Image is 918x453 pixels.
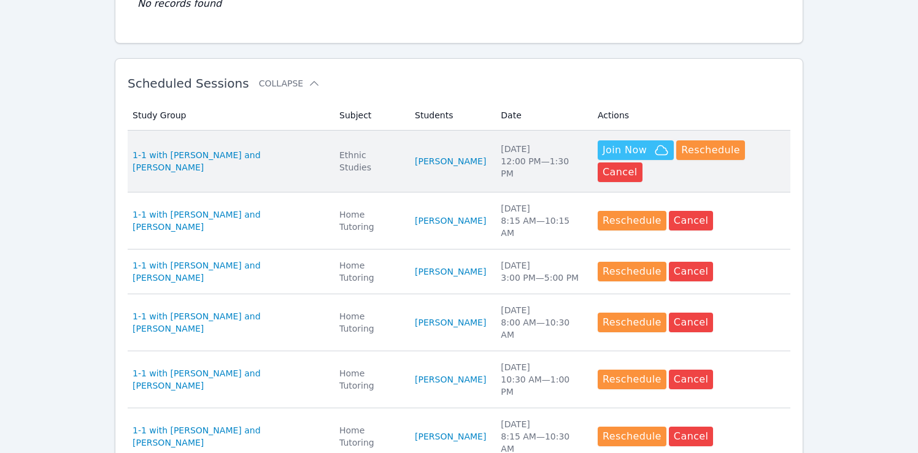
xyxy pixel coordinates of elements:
th: Subject [332,101,407,131]
div: Home Tutoring [339,208,400,233]
button: Cancel [598,162,642,182]
th: Students [407,101,493,131]
tr: 1-1 with [PERSON_NAME] and [PERSON_NAME]Ethnic Studies[PERSON_NAME][DATE]12:00 PM—1:30 PMJoin Now... [128,131,790,192]
tr: 1-1 with [PERSON_NAME] and [PERSON_NAME]Home Tutoring[PERSON_NAME][DATE]8:15 AM—10:15 AMReschedul... [128,192,790,249]
span: Scheduled Sessions [128,76,249,91]
div: Ethnic Studies [339,149,400,173]
button: Reschedule [598,370,666,389]
tr: 1-1 with [PERSON_NAME] and [PERSON_NAME]Home Tutoring[PERSON_NAME][DATE]3:00 PM—5:00 PMReschedule... [128,249,790,294]
div: [DATE] 12:00 PM — 1:30 PM [501,143,583,180]
a: [PERSON_NAME] [415,155,486,167]
th: Study Group [128,101,332,131]
button: Cancel [669,313,714,332]
div: [DATE] 8:00 AM — 10:30 AM [501,304,583,341]
a: 1-1 with [PERSON_NAME] and [PERSON_NAME] [133,259,325,284]
a: [PERSON_NAME] [415,265,486,278]
button: Reschedule [598,211,666,230]
div: [DATE] 8:15 AM — 10:15 AM [501,202,583,239]
a: [PERSON_NAME] [415,373,486,386]
button: Cancel [669,427,714,446]
tr: 1-1 with [PERSON_NAME] and [PERSON_NAME]Home Tutoring[PERSON_NAME][DATE]10:30 AM—1:00 PMReschedul... [128,351,790,408]
a: [PERSON_NAME] [415,430,486,443]
a: 1-1 with [PERSON_NAME] and [PERSON_NAME] [133,149,325,173]
tr: 1-1 with [PERSON_NAME] and [PERSON_NAME]Home Tutoring[PERSON_NAME][DATE]8:00 AM—10:30 AMReschedul... [128,294,790,351]
button: Reschedule [676,140,745,160]
button: Reschedule [598,427,666,446]
a: 1-1 with [PERSON_NAME] and [PERSON_NAME] [133,208,325,233]
a: [PERSON_NAME] [415,215,486,227]
div: Home Tutoring [339,367,400,392]
button: Collapse [259,77,320,89]
a: 1-1 with [PERSON_NAME] and [PERSON_NAME] [133,424,325,449]
a: [PERSON_NAME] [415,316,486,329]
a: 1-1 with [PERSON_NAME] and [PERSON_NAME] [133,310,325,335]
span: Join Now [603,143,647,158]
div: [DATE] 3:00 PM — 5:00 PM [501,259,583,284]
button: Cancel [669,262,714,281]
th: Date [493,101,590,131]
div: Home Tutoring [339,259,400,284]
a: 1-1 with [PERSON_NAME] and [PERSON_NAME] [133,367,325,392]
button: Reschedule [598,313,666,332]
div: [DATE] 10:30 AM — 1:00 PM [501,361,583,398]
th: Actions [590,101,790,131]
button: Join Now [598,140,674,160]
div: Home Tutoring [339,424,400,449]
button: Cancel [669,370,714,389]
button: Cancel [669,211,714,230]
button: Reschedule [598,262,666,281]
div: Home Tutoring [339,310,400,335]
